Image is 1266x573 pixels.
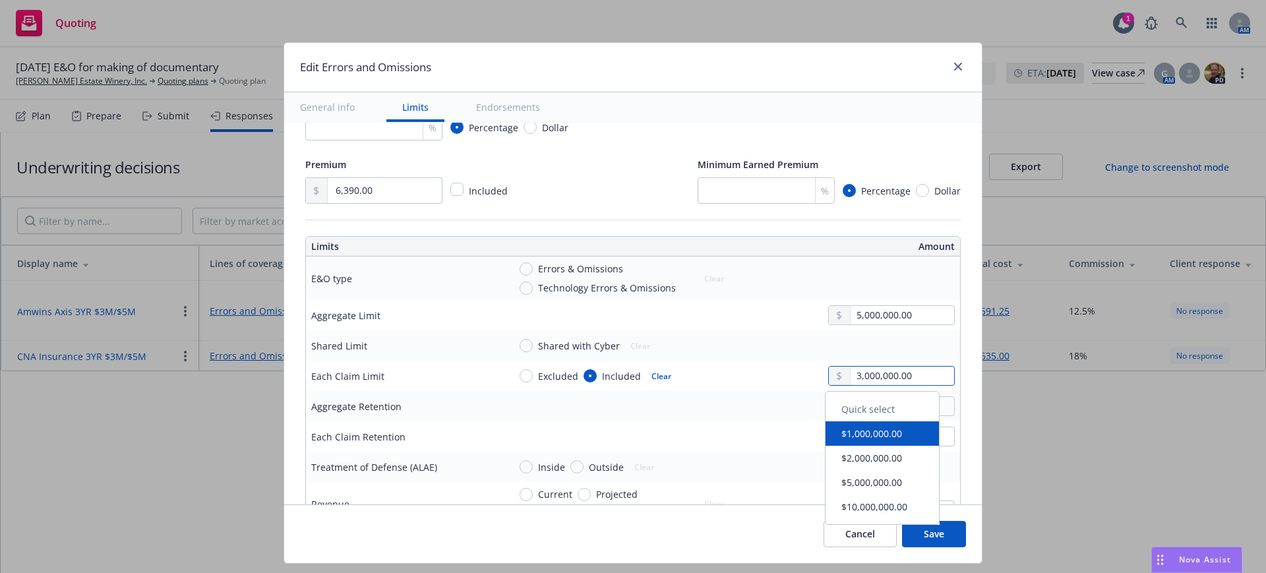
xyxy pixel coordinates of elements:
[644,367,679,385] button: Clear
[520,488,533,501] input: Current
[570,460,584,473] input: Outside
[305,158,346,171] span: Premium
[934,184,961,198] span: Dollar
[578,488,591,501] input: Projected
[826,495,939,519] button: $10,000,000.00
[851,306,954,324] input: 0.00
[1151,547,1242,573] button: Nova Assist
[821,184,829,198] span: %
[640,237,960,256] th: Amount
[589,460,624,474] span: Outside
[916,184,929,197] input: Dollar
[469,121,518,135] span: Percentage
[1179,554,1231,565] span: Nova Assist
[520,369,533,382] input: Excluded
[538,487,572,501] span: Current
[861,184,911,198] span: Percentage
[311,400,402,413] div: Aggregate Retention
[520,339,533,352] input: Shared with Cyber
[311,497,349,511] div: Revenue
[469,185,508,197] span: Included
[698,158,818,171] span: Minimum Earned Premium
[826,446,939,470] button: $2,000,000.00
[843,184,856,197] input: Percentage
[311,430,406,444] div: Each Claim Retention
[538,281,676,295] span: Technology Errors & Omissions
[538,339,620,353] span: Shared with Cyber
[826,397,939,421] div: Quick select
[602,369,641,383] span: Included
[520,460,533,473] input: Inside
[311,339,367,353] div: Shared Limit
[306,237,568,256] th: Limits
[429,121,437,135] span: %
[520,282,533,295] input: Technology Errors & Omissions
[1152,547,1168,572] div: Drag to move
[538,262,623,276] span: Errors & Omissions
[311,309,380,322] div: Aggregate Limit
[584,369,597,382] input: Included
[851,367,954,385] input: 0.00
[902,521,966,547] button: Save
[520,262,533,276] input: Errors & Omissions
[538,460,565,474] span: Inside
[950,59,966,75] a: close
[542,121,568,135] span: Dollar
[596,487,638,501] span: Projected
[524,121,537,134] input: Dollar
[311,460,437,474] div: Treatment of Defense (ALAE)
[826,421,939,446] button: $1,000,000.00
[450,121,464,134] input: Percentage
[311,369,384,383] div: Each Claim Limit
[386,92,444,122] button: Limits
[300,59,431,76] h1: Edit Errors and Omissions
[826,470,939,495] button: $5,000,000.00
[328,178,442,203] input: 0.00
[824,521,897,547] button: Cancel
[311,272,352,286] div: E&O type
[460,92,556,122] button: Endorsements
[284,92,371,122] button: General info
[538,369,578,383] span: Excluded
